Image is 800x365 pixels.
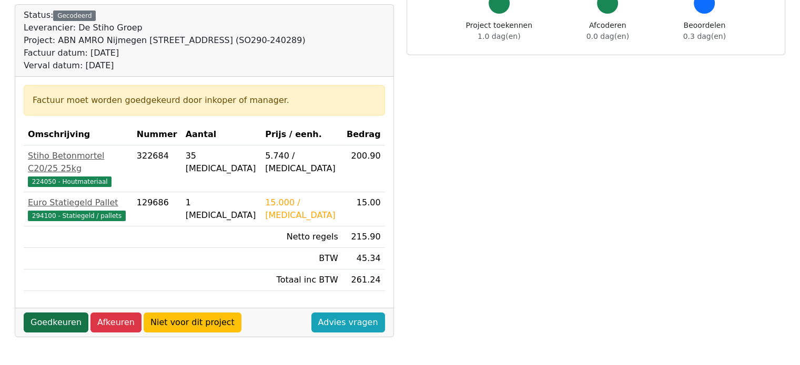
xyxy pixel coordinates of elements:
div: Leverancier: De Stiho Groep [24,22,306,34]
div: Project: ABN AMRO Nijmegen [STREET_ADDRESS] (SO290-240289) [24,34,306,47]
div: 5.740 / [MEDICAL_DATA] [265,150,338,175]
th: Prijs / eenh. [261,124,342,145]
td: 261.24 [342,269,385,291]
td: 200.90 [342,145,385,192]
td: 129686 [133,192,181,226]
span: 294100 - Statiegeld / pallets [28,211,126,221]
a: Niet voor dit project [144,312,241,332]
span: 0.3 dag(en) [683,32,726,40]
div: 35 [MEDICAL_DATA] [186,150,257,175]
td: Totaal inc BTW [261,269,342,291]
a: Advies vragen [311,312,385,332]
div: Project toekennen [466,20,532,42]
th: Aantal [181,124,261,145]
div: Status: [24,9,306,72]
a: Euro Statiegeld Pallet294100 - Statiegeld / pallets [28,196,128,222]
div: Factuur datum: [DATE] [24,47,306,59]
span: 0.0 dag(en) [586,32,629,40]
th: Bedrag [342,124,385,145]
td: 322684 [133,145,181,192]
td: BTW [261,248,342,269]
th: Nummer [133,124,181,145]
div: Afcoderen [586,20,629,42]
a: Goedkeuren [24,312,88,332]
div: Beoordelen [683,20,726,42]
td: Netto regels [261,226,342,248]
a: Afkeuren [90,312,141,332]
td: 215.90 [342,226,385,248]
div: Stiho Betonmortel C20/25 25kg [28,150,128,175]
div: Factuur moet worden goedgekeurd door inkoper of manager. [33,94,376,107]
div: Verval datum: [DATE] [24,59,306,72]
div: Euro Statiegeld Pallet [28,196,128,209]
div: 15.000 / [MEDICAL_DATA] [265,196,338,222]
a: Stiho Betonmortel C20/25 25kg224050 - Houtmateriaal [28,150,128,187]
span: 1.0 dag(en) [478,32,520,40]
td: 15.00 [342,192,385,226]
th: Omschrijving [24,124,133,145]
td: 45.34 [342,248,385,269]
div: Gecodeerd [53,11,96,21]
span: 224050 - Houtmateriaal [28,176,112,187]
div: 1 [MEDICAL_DATA] [186,196,257,222]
